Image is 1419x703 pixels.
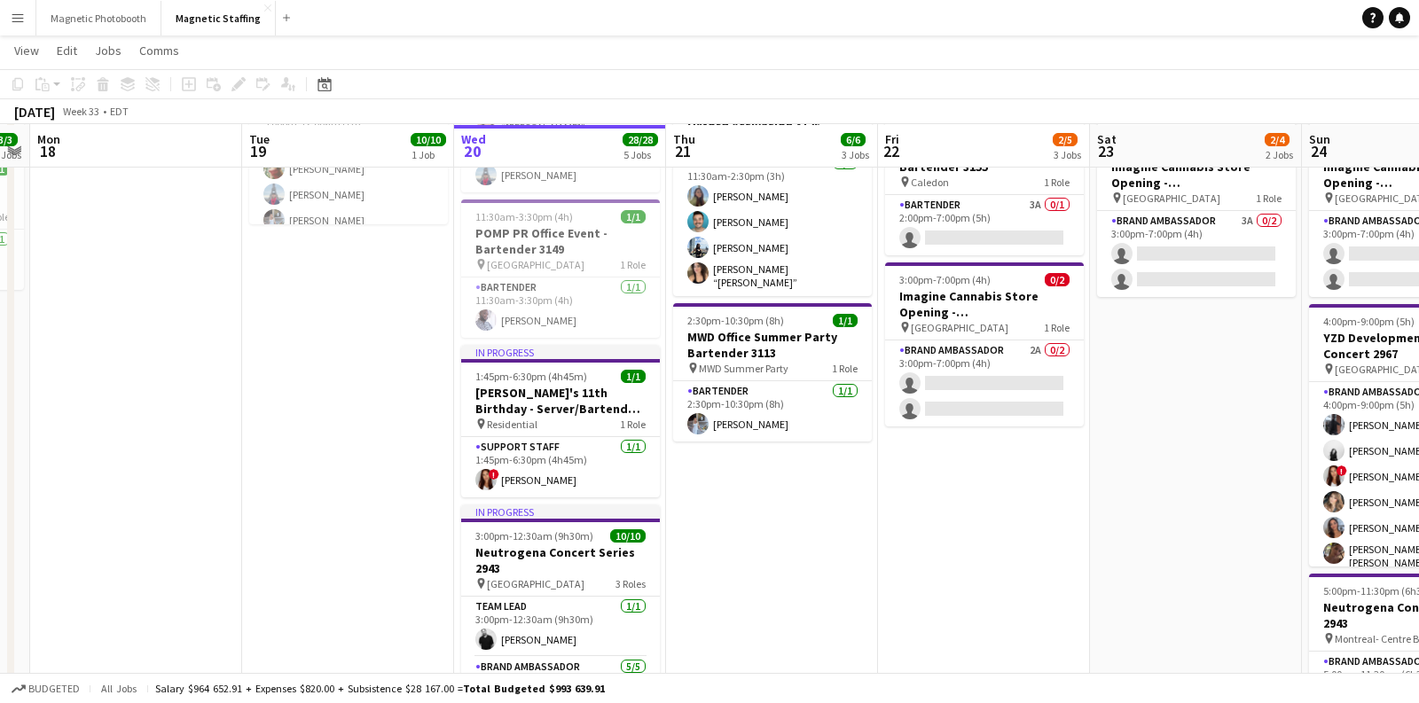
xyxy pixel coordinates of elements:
[139,43,179,59] span: Comms
[487,418,537,431] span: Residential
[673,91,872,296] app-job-card: 11:30am-2:30pm (3h)4/4Oxford Activation 3126 [GEOGRAPHIC_DATA]1 RoleBrand Ambassador4/411:30am-2:...
[161,1,276,35] button: Magnetic Staffing
[461,199,660,338] app-job-card: 11:30am-3:30pm (4h)1/1POMP PR Office Event - Bartender 3149 [GEOGRAPHIC_DATA]1 RoleBartender1/111...
[885,340,1084,426] app-card-role: Brand Ambassador2A0/23:00pm-7:00pm (4h)
[411,133,446,146] span: 10/10
[623,148,657,161] div: 5 Jobs
[833,314,858,327] span: 1/1
[132,39,186,62] a: Comms
[1097,131,1117,147] span: Sat
[459,141,486,161] span: 20
[487,577,584,590] span: [GEOGRAPHIC_DATA]
[673,303,872,441] app-job-card: 2:30pm-10:30pm (8h)1/1MWD Office Summer Party Bartender 3113 MWD Summer Party1 RoleBartender1/12:...
[489,469,499,480] span: !
[110,105,129,118] div: EDT
[461,131,486,147] span: Wed
[28,683,80,695] span: Budgeted
[14,43,39,59] span: View
[1044,321,1070,334] span: 1 Role
[461,597,660,657] app-card-role: Team Lead1/13:00pm-12:30am (9h30m)[PERSON_NAME]
[885,288,1084,320] h3: Imagine Cannabis Store Opening - [GEOGRAPHIC_DATA]
[37,131,60,147] span: Mon
[155,682,605,695] div: Salary $964 652.91 + Expenses $820.00 + Subsistence $28 167.00 =
[882,141,899,161] span: 22
[461,504,660,519] div: In progress
[673,329,872,361] h3: MWD Office Summer Party Bartender 3113
[1094,141,1117,161] span: 23
[670,141,695,161] span: 21
[1054,148,1081,161] div: 3 Jobs
[88,39,129,62] a: Jobs
[673,131,695,147] span: Thu
[610,529,646,543] span: 10/10
[1045,273,1070,286] span: 0/2
[1265,133,1290,146] span: 2/4
[885,262,1084,426] app-job-card: 3:00pm-7:00pm (4h)0/2Imagine Cannabis Store Opening - [GEOGRAPHIC_DATA] [GEOGRAPHIC_DATA]1 RoleBr...
[35,141,60,161] span: 18
[50,39,84,62] a: Edit
[885,117,1084,255] app-job-card: 2:00pm-7:00pm (5h)0/1[PERSON_NAME] x BMW Bartender 3155 Caledon1 RoleBartender3A0/12:00pm-7:00pm ...
[687,314,784,327] span: 2:30pm-10:30pm (8h)
[899,273,991,286] span: 3:00pm-7:00pm (4h)
[699,362,788,375] span: MWD Summer Party
[247,141,270,161] span: 19
[475,210,573,223] span: 11:30am-3:30pm (4h)
[885,131,899,147] span: Fri
[1097,211,1296,297] app-card-role: Brand Ambassador3A0/23:00pm-7:00pm (4h)
[461,345,660,497] app-job-card: In progress1:45pm-6:30pm (4h45m)1/1[PERSON_NAME]'s 11th Birthday - Server/Bartender 3104 Resident...
[461,437,660,497] app-card-role: Support Staff1/11:45pm-6:30pm (4h45m)![PERSON_NAME]
[249,131,270,147] span: Tue
[1097,133,1296,297] app-job-card: 3:00pm-7:00pm (4h)0/2Imagine Cannabis Store Opening - [GEOGRAPHIC_DATA] [GEOGRAPHIC_DATA]1 RoleBr...
[1044,176,1070,189] span: 1 Role
[841,133,866,146] span: 6/6
[1323,315,1415,328] span: 4:00pm-9:00pm (5h)
[615,577,646,590] span: 3 Roles
[14,103,55,121] div: [DATE]
[621,210,646,223] span: 1/1
[620,418,646,431] span: 1 Role
[1337,465,1347,476] span: !
[1256,191,1282,205] span: 1 Role
[475,529,610,543] span: 3:00pm-12:30am (9h30m) (Thu)
[98,682,140,695] span: All jobs
[1123,191,1220,205] span: [GEOGRAPHIC_DATA]
[412,148,445,161] div: 1 Job
[673,381,872,441] app-card-role: Bartender1/12:30pm-10:30pm (8h)[PERSON_NAME]
[623,133,658,146] span: 28/28
[885,195,1084,255] app-card-role: Bartender3A0/12:00pm-7:00pm (5h)
[463,682,605,695] span: Total Budgeted $993 639.91
[95,43,122,59] span: Jobs
[1309,131,1330,147] span: Sun
[620,258,646,271] span: 1 Role
[1306,141,1330,161] span: 24
[1053,133,1078,146] span: 2/5
[461,544,660,576] h3: Neutrogena Concert Series 2943
[461,277,660,338] app-card-role: Bartender1/111:30am-3:30pm (4h)[PERSON_NAME]
[7,39,46,62] a: View
[621,370,646,383] span: 1/1
[59,105,103,118] span: Week 33
[249,100,448,263] app-card-role: Brand Ambassador5/55:00pm-12:00am (7h)[PERSON_NAME][PERSON_NAME][PERSON_NAME][PERSON_NAME]
[911,176,949,189] span: Caledon
[673,153,872,296] app-card-role: Brand Ambassador4/411:30am-2:30pm (3h)[PERSON_NAME][PERSON_NAME][PERSON_NAME][PERSON_NAME] “[PERS...
[475,370,587,383] span: 1:45pm-6:30pm (4h45m)
[36,1,161,35] button: Magnetic Photobooth
[461,385,660,417] h3: [PERSON_NAME]'s 11th Birthday - Server/Bartender 3104
[461,345,660,359] div: In progress
[9,679,82,699] button: Budgeted
[832,362,858,375] span: 1 Role
[911,321,1008,334] span: [GEOGRAPHIC_DATA]
[57,43,77,59] span: Edit
[1266,148,1293,161] div: 2 Jobs
[842,148,869,161] div: 3 Jobs
[1097,159,1296,191] h3: Imagine Cannabis Store Opening - [GEOGRAPHIC_DATA]
[487,258,584,271] span: [GEOGRAPHIC_DATA]
[461,225,660,257] h3: POMP PR Office Event - Bartender 3149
